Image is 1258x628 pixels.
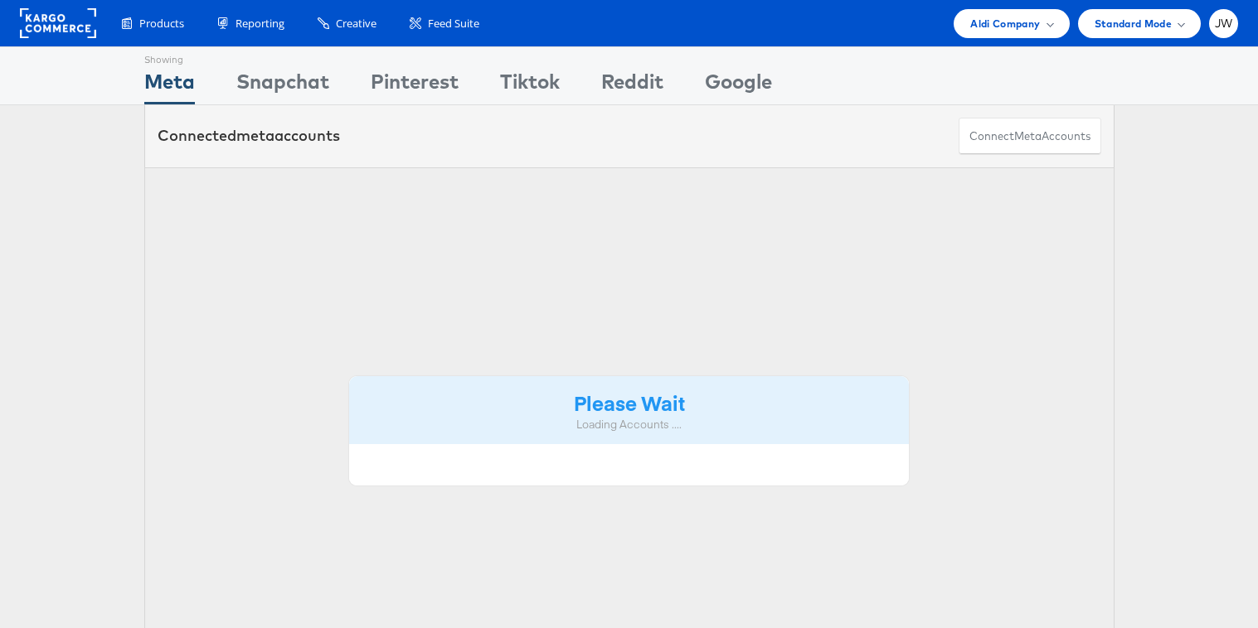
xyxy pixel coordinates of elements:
span: Standard Mode [1095,15,1172,32]
div: Tiktok [500,67,560,104]
span: JW [1215,18,1233,29]
div: Pinterest [371,67,459,104]
div: Reddit [601,67,663,104]
strong: Please Wait [574,389,685,416]
div: Meta [144,67,195,104]
span: meta [1014,128,1042,144]
span: Reporting [236,16,284,31]
span: Products [139,16,184,31]
span: Creative [336,16,376,31]
button: ConnectmetaAccounts [959,118,1101,155]
span: Aldi Company [970,15,1040,32]
span: meta [236,126,274,145]
div: Loading Accounts .... [362,417,897,432]
span: Feed Suite [428,16,479,31]
div: Google [705,67,772,104]
div: Showing [144,47,195,67]
div: Snapchat [236,67,329,104]
div: Connected accounts [158,125,340,147]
